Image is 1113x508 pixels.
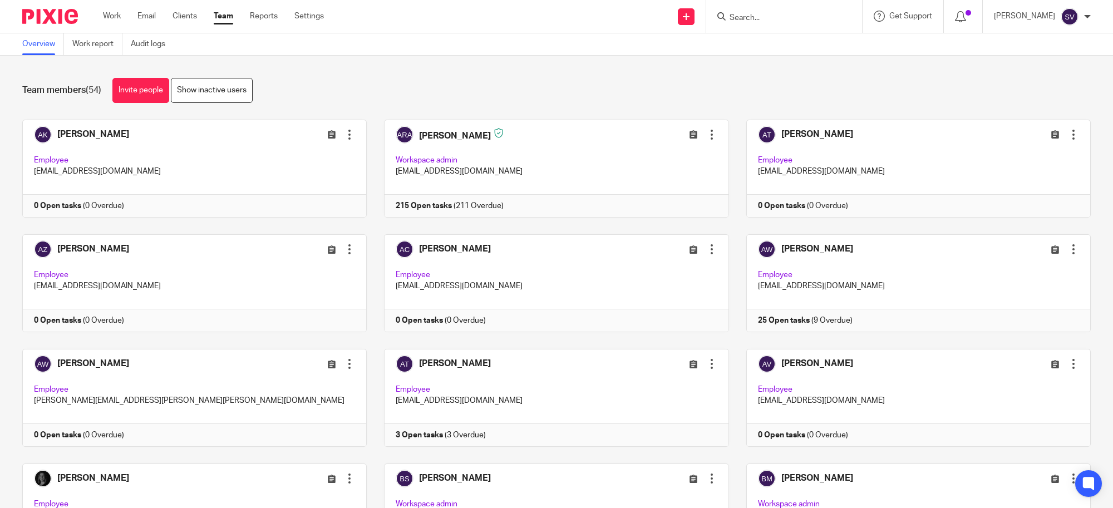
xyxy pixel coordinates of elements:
[250,11,278,22] a: Reports
[728,13,829,23] input: Search
[889,12,932,20] span: Get Support
[22,9,78,24] img: Pixie
[22,85,101,96] h1: Team members
[294,11,324,22] a: Settings
[994,11,1055,22] p: [PERSON_NAME]
[1061,8,1078,26] img: svg%3E
[86,86,101,95] span: (54)
[103,11,121,22] a: Work
[22,33,64,55] a: Overview
[137,11,156,22] a: Email
[131,33,174,55] a: Audit logs
[72,33,122,55] a: Work report
[112,78,169,103] a: Invite people
[214,11,233,22] a: Team
[171,78,253,103] a: Show inactive users
[173,11,197,22] a: Clients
